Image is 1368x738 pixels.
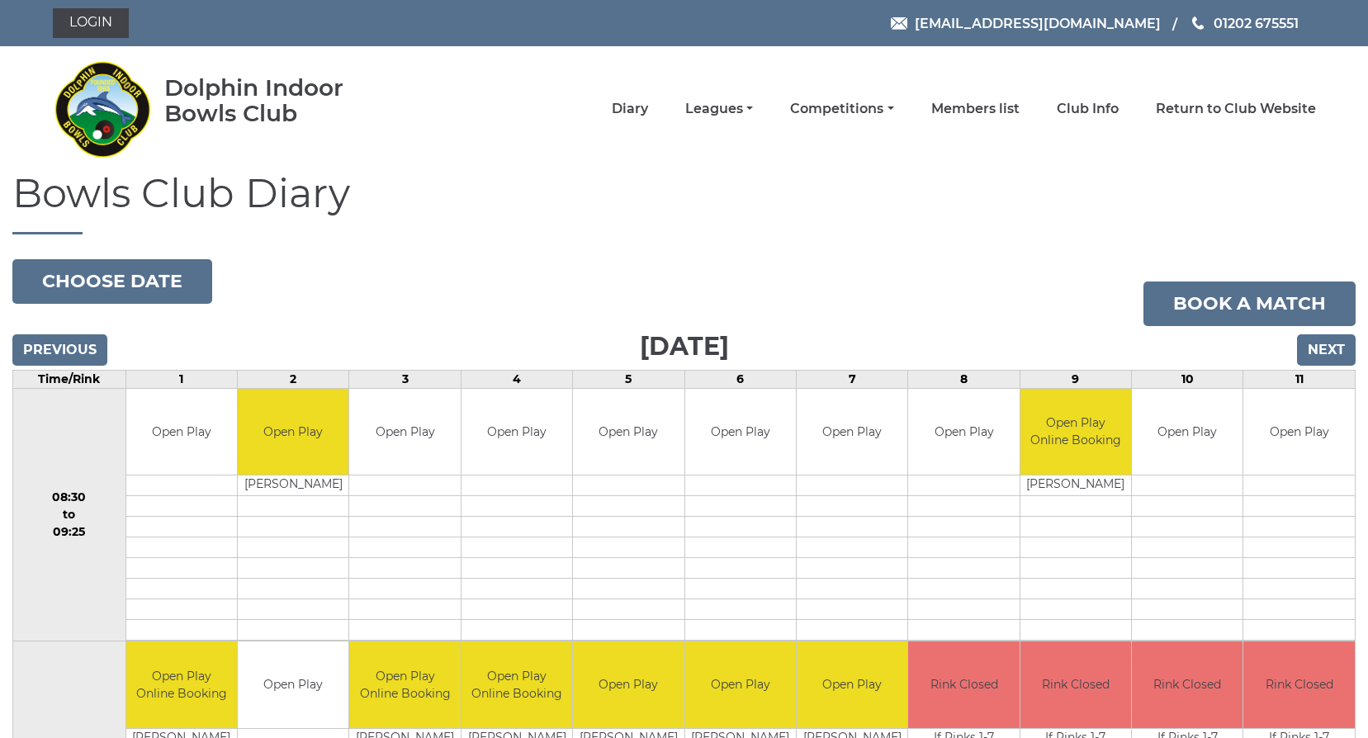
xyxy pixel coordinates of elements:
td: 8 [908,370,1020,388]
a: Book a match [1143,281,1356,326]
div: Dolphin Indoor Bowls Club [164,75,396,126]
span: 01202 675551 [1214,15,1299,31]
button: Choose date [12,259,212,304]
td: Open Play [797,389,907,475]
img: Email [891,17,907,30]
a: Members list [931,100,1020,118]
a: Club Info [1057,100,1119,118]
td: Open Play [349,389,460,475]
a: Phone us 01202 675551 [1190,13,1299,34]
td: Open Play [462,389,572,475]
td: 7 [796,370,907,388]
a: Return to Club Website [1156,100,1316,118]
td: 2 [238,370,349,388]
td: Time/Rink [13,370,126,388]
a: Login [53,8,129,38]
td: 3 [349,370,461,388]
td: Open Play [797,641,907,728]
td: Open Play [908,389,1019,475]
td: Open Play Online Booking [126,641,237,728]
td: Open Play [1132,389,1243,475]
td: 9 [1020,370,1131,388]
td: Open Play Online Booking [349,641,460,728]
img: Phone us [1192,17,1204,30]
td: Rink Closed [908,641,1019,728]
td: Open Play [573,641,684,728]
a: Email [EMAIL_ADDRESS][DOMAIN_NAME] [891,13,1161,34]
td: Open Play Online Booking [462,641,572,728]
td: 08:30 to 09:25 [13,388,126,641]
td: Open Play [685,389,796,475]
td: Open Play [238,641,348,728]
img: Dolphin Indoor Bowls Club [53,51,152,167]
td: Open Play Online Booking [1020,389,1131,475]
input: Next [1297,334,1356,366]
td: 6 [684,370,796,388]
td: Rink Closed [1020,641,1131,728]
td: Open Play [1243,389,1355,475]
td: Rink Closed [1132,641,1243,728]
span: [EMAIL_ADDRESS][DOMAIN_NAME] [915,15,1161,31]
td: Open Play [573,389,684,475]
td: 5 [573,370,684,388]
td: 10 [1132,370,1243,388]
td: [PERSON_NAME] [238,475,348,496]
a: Diary [612,100,648,118]
input: Previous [12,334,107,366]
h1: Bowls Club Diary [12,172,1356,234]
td: [PERSON_NAME] [1020,475,1131,496]
td: Open Play [685,641,796,728]
td: Open Play [126,389,237,475]
a: Competitions [790,100,893,118]
td: Rink Closed [1243,641,1355,728]
td: 1 [125,370,237,388]
td: 4 [461,370,572,388]
td: 11 [1243,370,1356,388]
td: Open Play [238,389,348,475]
a: Leagues [685,100,753,118]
